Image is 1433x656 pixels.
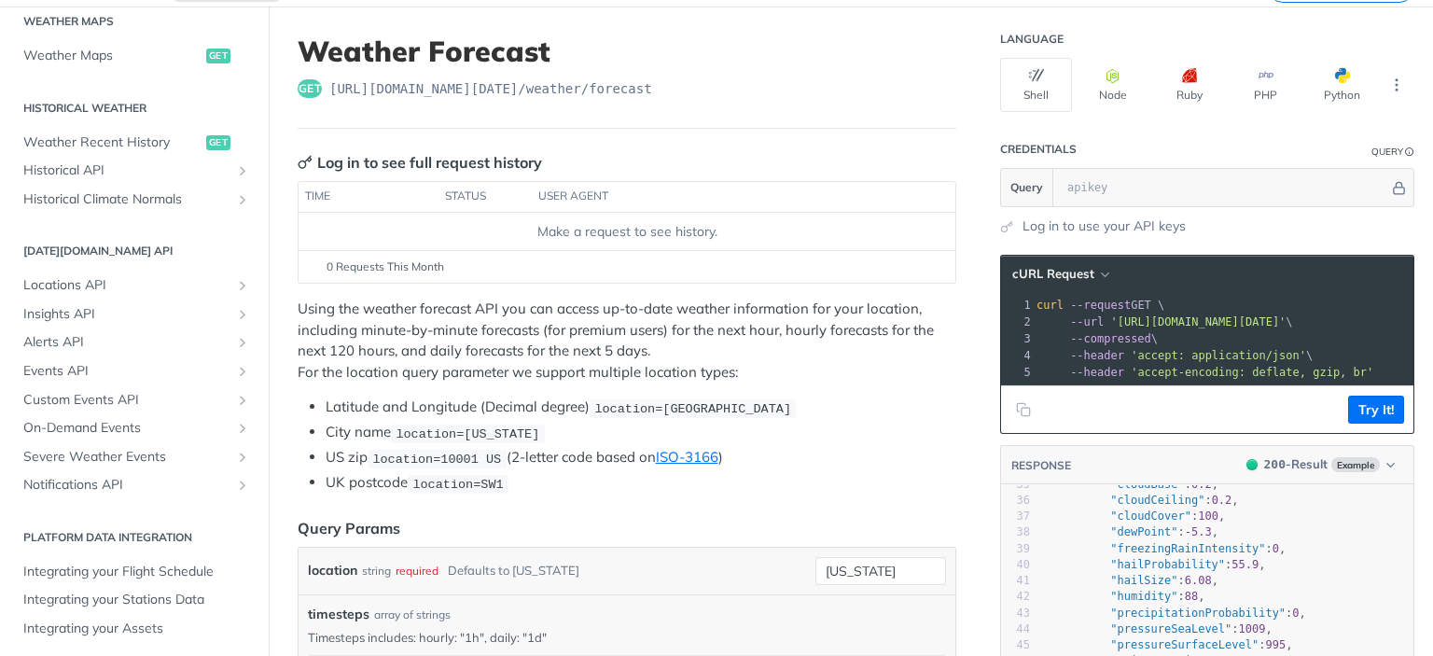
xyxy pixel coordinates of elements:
[1077,58,1148,112] button: Node
[23,362,230,381] span: Events API
[1110,525,1177,538] span: "dewPoint"
[14,42,255,70] a: Weather Mapsget
[308,605,369,624] span: timesteps
[1036,299,1064,312] span: curl
[1043,478,1218,491] span: : ,
[23,620,250,638] span: Integrating your Assets
[326,397,956,418] li: Latitude and Longitude (Decimal degree)
[1002,297,1034,314] div: 1
[1110,558,1225,571] span: "hailProbability"
[1010,396,1036,424] button: Copy to clipboard
[23,276,230,295] span: Locations API
[308,557,357,584] label: location
[1264,457,1286,471] span: 200
[1043,638,1292,651] span: : ,
[1153,58,1225,112] button: Ruby
[14,157,255,185] a: Historical APIShow subpages for Historical API
[1043,542,1286,555] span: : ,
[372,452,501,466] span: location=10001 US
[1131,366,1373,379] span: 'accept-encoding: deflate, gzip, br'
[14,558,255,586] a: Integrating your Flight Schedule
[1198,509,1218,523] span: 100
[235,421,250,436] button: Show subpages for On-Demand Events
[1371,145,1414,159] div: QueryInformation
[326,422,956,443] li: City name
[326,447,956,468] li: US zip (2-letter code based on )
[14,13,255,30] h2: Weather Maps
[14,529,255,546] h2: Platform DATA integration
[1306,58,1378,112] button: Python
[23,305,230,324] span: Insights API
[396,557,438,584] div: required
[1185,525,1191,538] span: -
[1212,494,1232,507] span: 0.2
[14,386,255,414] a: Custom Events APIShow subpages for Custom Events API
[656,448,718,466] a: ISO-3166
[1110,622,1231,635] span: "pressureSeaLevel"
[1002,347,1034,364] div: 4
[14,443,255,471] a: Severe Weather EventsShow subpages for Severe Weather Events
[298,151,542,174] div: Log in to see full request history
[1388,77,1405,93] svg: More ellipsis
[235,307,250,322] button: Show subpages for Insights API
[1002,330,1034,347] div: 3
[532,182,918,212] th: user agent
[1012,266,1094,282] span: cURL Request
[1331,457,1380,472] span: Example
[23,333,230,352] span: Alerts API
[1237,455,1404,474] button: 200200-ResultExample
[14,272,255,300] a: Locations APIShow subpages for Locations API
[1043,574,1218,587] span: : ,
[235,278,250,293] button: Show subpages for Locations API
[1043,622,1273,635] span: : ,
[23,190,230,209] span: Historical Climate Normals
[235,163,250,178] button: Show subpages for Historical API
[1043,558,1266,571] span: : ,
[1110,478,1184,491] span: "cloudBase"
[329,79,652,98] span: https://api.tomorrow.io/v4/weather/forecast
[1110,607,1286,620] span: "precipitationProbability"
[412,477,503,491] span: location=SW1
[299,182,438,212] th: time
[1292,607,1299,620] span: 0
[1185,590,1198,603] span: 88
[14,328,255,356] a: Alerts APIShow subpages for Alerts API
[1043,590,1205,603] span: : ,
[1010,179,1043,196] span: Query
[1001,637,1030,653] div: 45
[326,472,956,494] li: UK postcode
[594,401,791,415] span: location=[GEOGRAPHIC_DATA]
[1110,574,1177,587] span: "hailSize"
[1110,590,1177,603] span: "humidity"
[14,186,255,214] a: Historical Climate NormalsShow subpages for Historical Climate Normals
[1001,524,1030,540] div: 38
[206,135,230,150] span: get
[308,629,946,646] p: Timesteps includes: hourly: "1h", daily: "1d"
[362,557,391,584] div: string
[438,182,532,212] th: status
[1239,622,1266,635] span: 1009
[1010,456,1072,475] button: RESPONSE
[14,471,255,499] a: Notifications APIShow subpages for Notifications API
[1002,314,1034,330] div: 2
[1110,494,1204,507] span: "cloudCeiling"
[1043,494,1239,507] span: : ,
[1070,332,1151,345] span: --compressed
[1036,332,1158,345] span: \
[1001,621,1030,637] div: 44
[1000,142,1077,157] div: Credentials
[235,192,250,207] button: Show subpages for Historical Climate Normals
[1070,366,1124,379] span: --header
[23,161,230,180] span: Historical API
[1348,396,1404,424] button: Try It!
[1036,315,1293,328] span: \
[298,517,400,539] div: Query Params
[14,414,255,442] a: On-Demand EventsShow subpages for On-Demand Events
[298,155,313,170] svg: Key
[1265,638,1286,651] span: 995
[1231,558,1259,571] span: 55.9
[1001,169,1053,206] button: Query
[1230,58,1301,112] button: PHP
[1131,349,1306,362] span: 'accept: application/json'
[1405,147,1414,157] i: Information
